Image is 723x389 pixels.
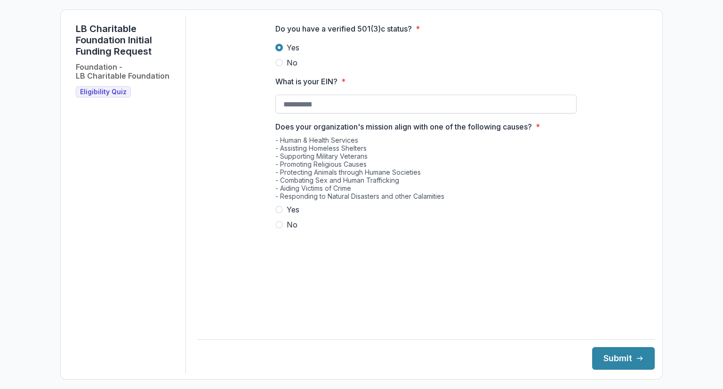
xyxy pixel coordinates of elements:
span: Yes [287,42,299,53]
div: - Human & Health Services - Assisting Homeless Shelters - Supporting Military Veterans - Promotin... [275,136,577,204]
h2: Foundation - LB Charitable Foundation [76,63,169,81]
button: Submit [592,347,655,370]
p: What is your EIN? [275,76,337,87]
span: No [287,219,297,230]
p: Does your organization's mission align with one of the following causes? [275,121,532,132]
span: Eligibility Quiz [80,88,127,96]
h1: LB Charitable Foundation Initial Funding Request [76,23,178,57]
span: No [287,57,297,68]
span: Yes [287,204,299,215]
p: Do you have a verified 501(3)c status? [275,23,412,34]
